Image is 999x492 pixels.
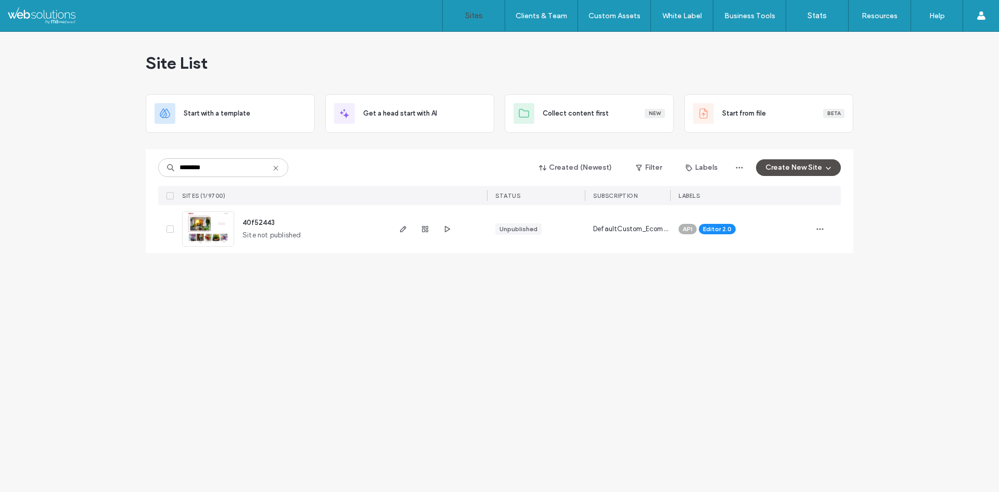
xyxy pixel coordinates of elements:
[543,108,609,119] span: Collect content first
[703,224,732,234] span: Editor 2.0
[325,94,494,133] div: Get a head start with AI
[756,159,841,176] button: Create New Site
[516,11,567,20] label: Clients & Team
[499,224,537,234] div: Unpublished
[625,159,672,176] button: Filter
[676,159,727,176] button: Labels
[588,11,641,20] label: Custom Assets
[683,224,693,234] span: API
[678,192,700,199] span: LABELS
[242,219,275,226] a: 40f52443
[495,192,520,199] span: STATUS
[645,109,665,118] div: New
[505,94,674,133] div: Collect content firstNew
[823,109,844,118] div: Beta
[465,11,483,20] label: Sites
[593,224,670,234] span: DefaultCustom_Ecom_Basic
[808,11,827,20] label: Stats
[23,7,45,17] span: Help
[929,11,945,20] label: Help
[184,108,250,119] span: Start with a template
[182,192,225,199] span: SITES (1/9700)
[662,11,702,20] label: White Label
[862,11,898,20] label: Resources
[146,53,208,73] span: Site List
[684,94,853,133] div: Start from fileBeta
[242,230,301,241] span: Site not published
[593,192,637,199] span: SUBSCRIPTION
[724,11,775,20] label: Business Tools
[146,94,315,133] div: Start with a template
[530,159,621,176] button: Created (Newest)
[363,108,437,119] span: Get a head start with AI
[722,108,766,119] span: Start from file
